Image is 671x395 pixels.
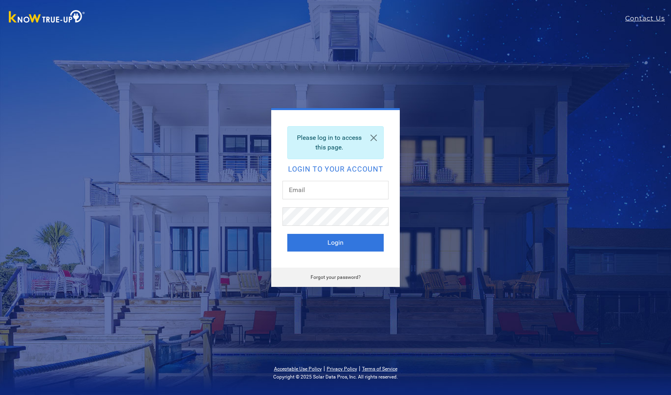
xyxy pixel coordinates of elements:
[625,14,671,23] a: Contact Us
[274,366,322,372] a: Acceptable Use Policy
[287,126,384,159] div: Please log in to access this page.
[282,181,389,199] input: Email
[362,366,397,372] a: Terms of Service
[327,366,357,372] a: Privacy Policy
[287,166,384,173] h2: Login to your account
[364,127,383,149] a: Close
[359,364,360,372] span: |
[5,8,89,27] img: Know True-Up
[323,364,325,372] span: |
[287,234,384,252] button: Login
[311,274,361,280] a: Forgot your password?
